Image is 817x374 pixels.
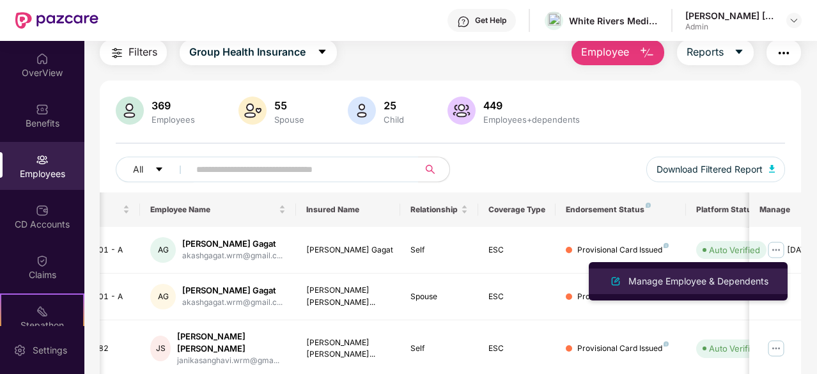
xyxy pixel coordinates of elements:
div: Stepathon [1,319,83,332]
div: Child [381,114,407,125]
div: Endorsement Status [566,205,675,215]
img: svg+xml;base64,PHN2ZyBpZD0iRHJvcGRvd24tMzJ4MzIiIHhtbG5zPSJodHRwOi8vd3d3LnczLm9yZy8yMDAwL3N2ZyIgd2... [789,15,799,26]
div: Provisional Card Issued [577,343,669,355]
button: Employee [572,40,664,65]
th: Insured Name [296,192,400,227]
span: caret-down [155,165,164,175]
div: ESC [488,244,546,256]
div: Employees [149,114,198,125]
div: 1301 - A [88,291,130,303]
div: Auto Verified [709,244,760,256]
img: svg+xml;base64,PHN2ZyBpZD0iRW1wbG95ZWVzIiB4bWxucz0iaHR0cDovL3d3dy53My5vcmcvMjAwMC9zdmciIHdpZHRoPS... [36,153,49,166]
span: caret-down [734,47,744,58]
div: [PERSON_NAME] Gagat [182,284,283,297]
div: Admin [685,22,775,32]
button: Group Health Insurancecaret-down [180,40,337,65]
img: svg+xml;base64,PHN2ZyB4bWxucz0iaHR0cDovL3d3dy53My5vcmcvMjAwMC9zdmciIHdpZHRoPSI4IiBoZWlnaHQ9IjgiIH... [664,341,669,347]
div: Get Help [475,15,506,26]
th: Employee Name [140,192,296,227]
img: svg+xml;base64,PHN2ZyB4bWxucz0iaHR0cDovL3d3dy53My5vcmcvMjAwMC9zdmciIHhtbG5zOnhsaW5rPSJodHRwOi8vd3... [116,97,144,125]
div: Self [410,343,468,355]
div: 449 [481,99,582,112]
div: AG [150,284,176,309]
span: caret-down [317,47,327,58]
img: svg+xml;base64,PHN2ZyB4bWxucz0iaHR0cDovL3d3dy53My5vcmcvMjAwMC9zdmciIHdpZHRoPSI4IiBoZWlnaHQ9IjgiIH... [646,203,651,208]
button: Reportscaret-down [677,40,754,65]
div: [PERSON_NAME] Gagat [182,238,283,250]
th: Manage [749,192,801,227]
img: svg+xml;base64,PHN2ZyB4bWxucz0iaHR0cDovL3d3dy53My5vcmcvMjAwMC9zdmciIHhtbG5zOnhsaW5rPSJodHRwOi8vd3... [238,97,267,125]
div: Platform Status [696,205,766,215]
img: svg+xml;base64,PHN2ZyBpZD0iSGVscC0zMngzMiIgeG1sbnM9Imh0dHA6Ly93d3cudzMub3JnLzIwMDAvc3ZnIiB3aWR0aD... [457,15,470,28]
button: Download Filtered Report [646,157,786,182]
div: [PERSON_NAME] [PERSON_NAME]... [306,284,390,309]
img: svg+xml;base64,PHN2ZyB4bWxucz0iaHR0cDovL3d3dy53My5vcmcvMjAwMC9zdmciIHhtbG5zOnhsaW5rPSJodHRwOi8vd3... [769,165,775,173]
img: svg+xml;base64,PHN2ZyB4bWxucz0iaHR0cDovL3d3dy53My5vcmcvMjAwMC9zdmciIHhtbG5zOnhsaW5rPSJodHRwOi8vd3... [447,97,476,125]
th: Relationship [400,192,478,227]
div: 1482 [88,343,130,355]
div: [PERSON_NAME] [PERSON_NAME] [685,10,775,22]
div: 55 [272,99,307,112]
div: Provisional Card Issued [577,244,669,256]
div: 369 [149,99,198,112]
span: search [418,164,443,175]
img: svg+xml;base64,PHN2ZyB4bWxucz0iaHR0cDovL3d3dy53My5vcmcvMjAwMC9zdmciIHdpZHRoPSI4IiBoZWlnaHQ9IjgiIH... [664,243,669,248]
span: Group Health Insurance [189,44,306,60]
div: akashgagat.wrm@gmail.c... [182,297,283,309]
button: Filters [100,40,167,65]
img: svg+xml;base64,PHN2ZyBpZD0iQ2xhaW0iIHhtbG5zPSJodHRwOi8vd3d3LnczLm9yZy8yMDAwL3N2ZyIgd2lkdGg9IjIwIi... [36,254,49,267]
span: Download Filtered Report [657,162,763,176]
img: download%20(2).png [548,13,561,29]
div: [PERSON_NAME] [PERSON_NAME] [177,331,286,355]
div: AG [150,237,176,263]
th: Coverage Type [478,192,556,227]
img: svg+xml;base64,PHN2ZyBpZD0iQ0RfQWNjb3VudHMiIGRhdGEtbmFtZT0iQ0QgQWNjb3VudHMiIHhtbG5zPSJodHRwOi8vd3... [36,204,49,217]
span: EID [86,205,121,215]
div: ESC [488,343,546,355]
div: Manage Employee & Dependents [626,274,771,288]
img: svg+xml;base64,PHN2ZyB4bWxucz0iaHR0cDovL3d3dy53My5vcmcvMjAwMC9zdmciIHdpZHRoPSIyNCIgaGVpZ2h0PSIyNC... [776,45,791,61]
div: JS [150,336,170,361]
div: Auto Verified [709,342,760,355]
span: Filters [128,44,157,60]
button: Allcaret-down [116,157,194,182]
img: svg+xml;base64,PHN2ZyB4bWxucz0iaHR0cDovL3d3dy53My5vcmcvMjAwMC9zdmciIHhtbG5zOnhsaW5rPSJodHRwOi8vd3... [348,97,376,125]
div: Self [410,244,468,256]
img: svg+xml;base64,PHN2ZyBpZD0iSG9tZSIgeG1sbnM9Imh0dHA6Ly93d3cudzMub3JnLzIwMDAvc3ZnIiB3aWR0aD0iMjAiIG... [36,52,49,65]
div: Employees+dependents [481,114,582,125]
div: Settings [29,344,71,357]
img: manageButton [766,338,786,359]
th: EID [75,192,141,227]
div: 25 [381,99,407,112]
img: svg+xml;base64,PHN2ZyB4bWxucz0iaHR0cDovL3d3dy53My5vcmcvMjAwMC9zdmciIHhtbG5zOnhsaW5rPSJodHRwOi8vd3... [608,274,623,289]
div: ESC [488,291,546,303]
div: [PERSON_NAME] [PERSON_NAME]... [306,337,390,361]
img: svg+xml;base64,PHN2ZyB4bWxucz0iaHR0cDovL3d3dy53My5vcmcvMjAwMC9zdmciIHdpZHRoPSIyMSIgaGVpZ2h0PSIyMC... [36,305,49,318]
img: svg+xml;base64,PHN2ZyB4bWxucz0iaHR0cDovL3d3dy53My5vcmcvMjAwMC9zdmciIHdpZHRoPSIyNCIgaGVpZ2h0PSIyNC... [109,45,125,61]
span: Relationship [410,205,458,215]
span: All [133,162,143,176]
div: White Rivers Media Solutions Private Limited [569,15,658,27]
img: New Pazcare Logo [15,12,98,29]
div: Spouse [272,114,307,125]
div: janikasanghavi.wrm@gma... [177,355,286,367]
span: Reports [687,44,724,60]
div: Provisional Card Issued [577,291,669,303]
span: Employee Name [150,205,276,215]
div: Spouse [410,291,468,303]
button: search [418,157,450,182]
span: Employee [581,44,629,60]
div: [PERSON_NAME] Gagat [306,244,390,256]
img: svg+xml;base64,PHN2ZyBpZD0iQmVuZWZpdHMiIHhtbG5zPSJodHRwOi8vd3d3LnczLm9yZy8yMDAwL3N2ZyIgd2lkdGg9Ij... [36,103,49,116]
img: svg+xml;base64,PHN2ZyB4bWxucz0iaHR0cDovL3d3dy53My5vcmcvMjAwMC9zdmciIHhtbG5zOnhsaW5rPSJodHRwOi8vd3... [639,45,655,61]
img: manageButton [766,240,786,260]
div: akashgagat.wrm@gmail.c... [182,250,283,262]
img: svg+xml;base64,PHN2ZyBpZD0iU2V0dGluZy0yMHgyMCIgeG1sbnM9Imh0dHA6Ly93d3cudzMub3JnLzIwMDAvc3ZnIiB3aW... [13,344,26,357]
div: 1301 - A [88,244,130,256]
